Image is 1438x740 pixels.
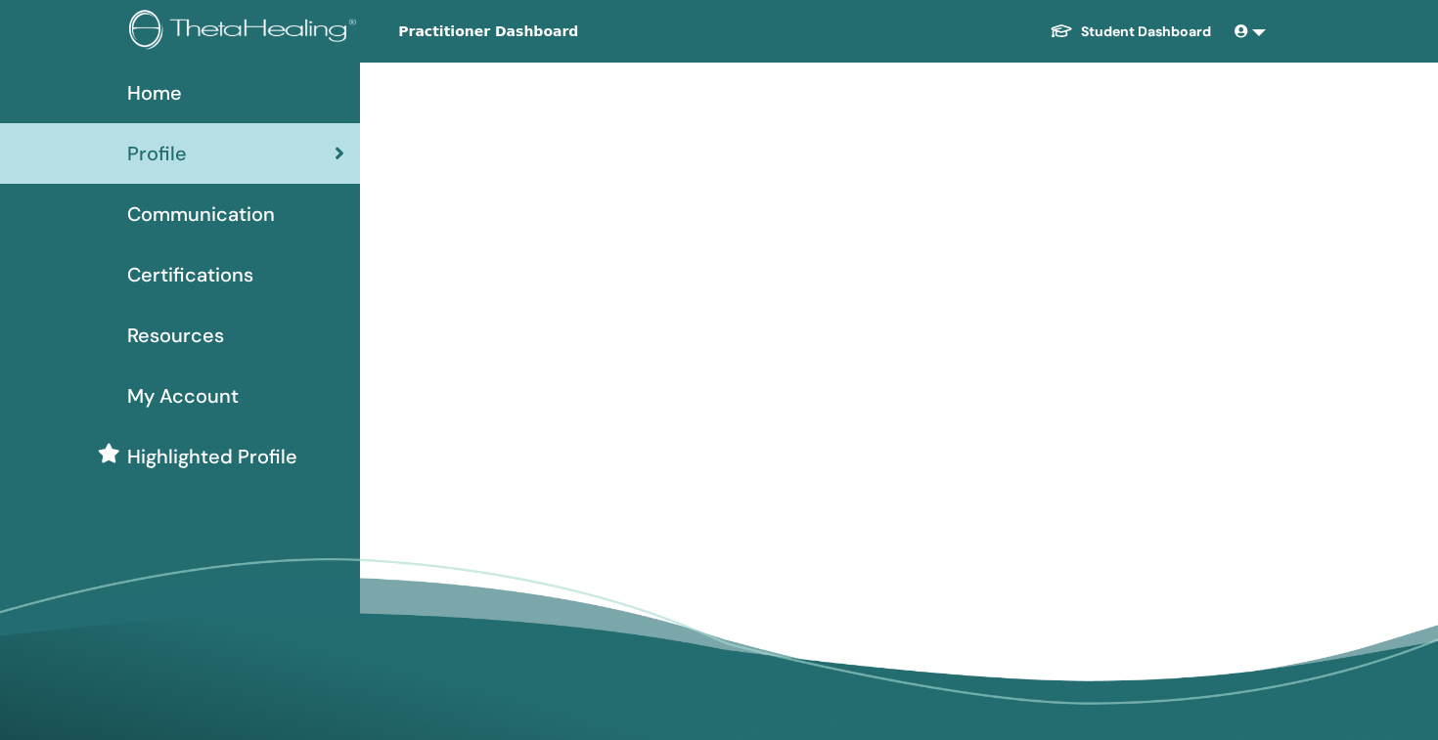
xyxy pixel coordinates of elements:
[398,22,692,42] span: Practitioner Dashboard
[127,381,239,411] span: My Account
[127,260,253,289] span: Certifications
[127,78,182,108] span: Home
[1050,22,1073,39] img: graduation-cap-white.svg
[127,321,224,350] span: Resources
[129,10,363,54] img: logo.png
[127,442,297,471] span: Highlighted Profile
[127,199,275,229] span: Communication
[127,139,187,168] span: Profile
[1034,14,1227,50] a: Student Dashboard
